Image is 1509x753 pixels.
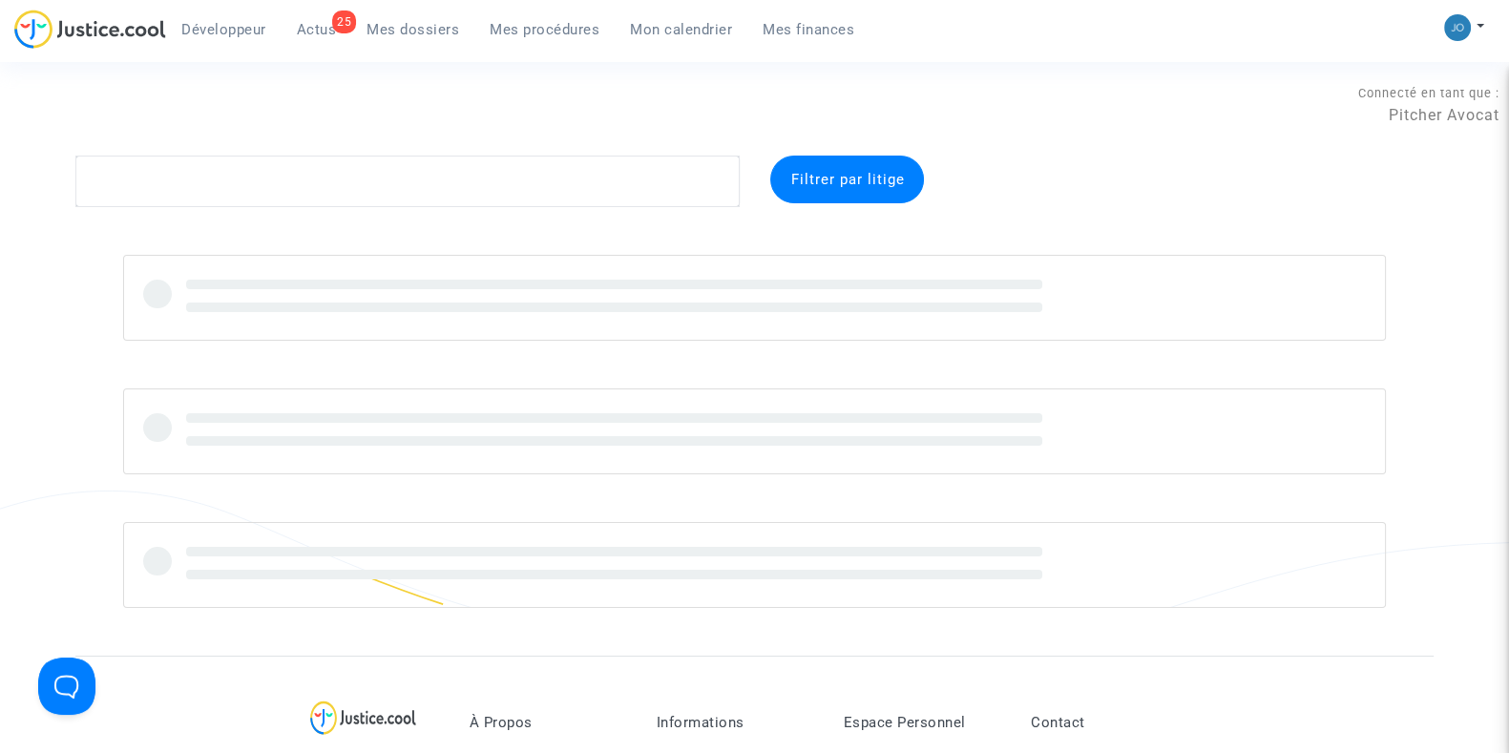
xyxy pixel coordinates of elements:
[98,113,147,125] div: Domaine
[77,111,93,126] img: tab_domain_overview_orange.svg
[181,21,266,38] span: Développeur
[630,21,732,38] span: Mon calendrier
[844,714,1002,731] p: Espace Personnel
[490,21,599,38] span: Mes procédures
[657,714,815,731] p: Informations
[615,15,747,44] a: Mon calendrier
[50,50,216,65] div: Domaine: [DOMAIN_NAME]
[1358,86,1499,100] span: Connecté en tant que :
[763,21,854,38] span: Mes finances
[470,714,628,731] p: À Propos
[310,701,416,735] img: logo-lg.svg
[351,15,474,44] a: Mes dossiers
[14,10,166,49] img: jc-logo.svg
[166,15,282,44] a: Développeur
[238,113,292,125] div: Mots-clés
[297,21,337,38] span: Actus
[217,111,232,126] img: tab_keywords_by_traffic_grey.svg
[474,15,615,44] a: Mes procédures
[790,171,904,188] span: Filtrer par litige
[1031,714,1189,731] p: Contact
[282,15,352,44] a: 25Actus
[38,658,95,715] iframe: Help Scout Beacon - Open
[31,31,46,46] img: logo_orange.svg
[53,31,94,46] div: v 4.0.25
[1444,14,1471,41] img: 45a793c8596a0d21866ab9c5374b5e4b
[31,50,46,65] img: website_grey.svg
[367,21,459,38] span: Mes dossiers
[747,15,870,44] a: Mes finances
[332,10,356,33] div: 25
